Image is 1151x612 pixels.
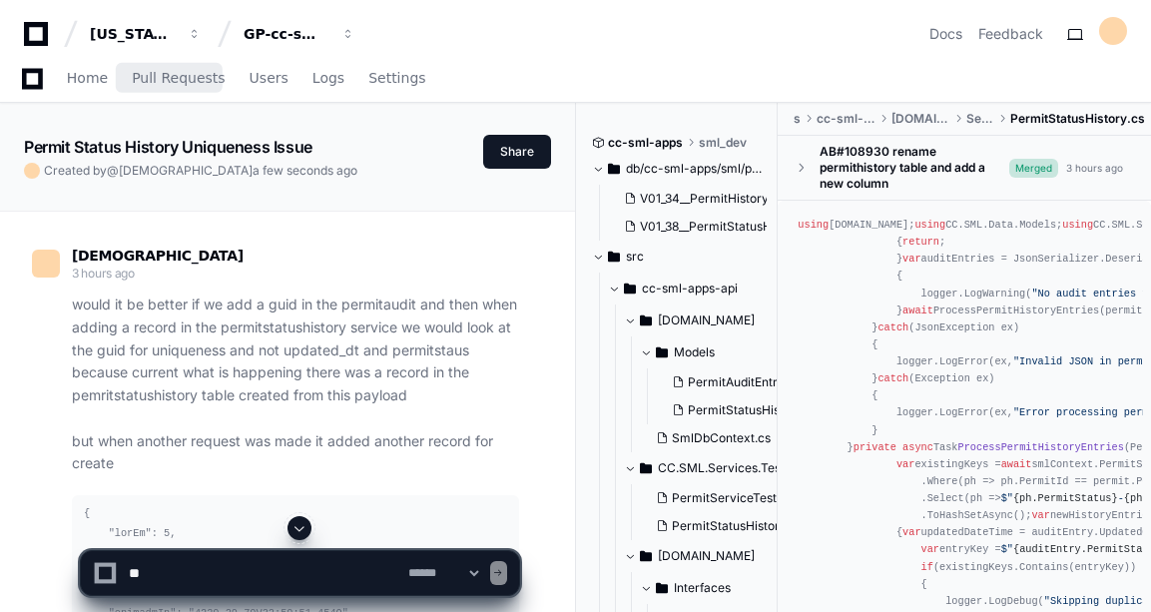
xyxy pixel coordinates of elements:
[794,111,801,127] span: src
[626,249,644,265] span: src
[966,111,994,127] span: Services
[640,219,822,235] span: V01_38__PermitStatusHistory.sql
[368,72,425,84] span: Settings
[616,185,768,213] button: V01_34__PermitHistory.sql
[854,441,896,453] span: private
[250,72,288,84] span: Users
[368,56,425,102] a: Settings
[877,372,908,384] span: catch
[929,24,962,44] a: Docs
[798,219,829,231] span: using
[820,144,1009,192] div: AB#108930 rename permithistory table and add a new column
[72,266,135,281] span: 3 hours ago
[236,16,363,52] button: GP-cc-sml-apps
[616,213,768,241] button: V01_38__PermitStatusHistory.sql
[592,241,764,273] button: src
[902,305,933,316] span: await
[640,336,812,368] button: Models
[608,157,620,181] svg: Directory
[626,161,764,177] span: db/cc-sml-apps/sml/public-all
[688,374,800,390] span: PermitAuditEntry.cs
[648,424,800,452] button: SmlDbContext.cs
[648,484,800,512] button: PermitServiceTests.cs
[1031,509,1049,521] span: var
[608,273,780,305] button: cc-sml-apps-api
[1010,111,1145,127] span: PermitStatusHistory.cs
[312,56,344,102] a: Logs
[24,137,312,157] app-text-character-animate: Permit Status History Uniqueness Issue
[640,308,652,332] svg: Directory
[658,460,796,476] span: CC.SML.Services.Tests/Services
[483,135,551,169] button: Share
[902,236,939,248] span: return
[132,72,225,84] span: Pull Requests
[67,56,108,102] a: Home
[1009,159,1058,178] span: Merged
[1001,458,1032,470] span: await
[253,163,357,178] span: a few seconds ago
[608,135,683,151] span: cc-sml-apps
[664,368,816,396] button: PermitAuditEntry.cs
[648,512,800,540] button: PermitStatusHistoryServiceTests.cs
[674,344,715,360] span: Models
[658,312,755,328] span: [DOMAIN_NAME]
[107,163,119,178] span: @
[902,441,933,453] span: async
[608,245,620,269] svg: Directory
[891,111,951,127] span: [DOMAIN_NAME]
[640,191,787,207] span: V01_34__PermitHistory.sql
[72,294,519,475] p: would it be better if we add a guid in the permitaudit and then when adding a record in the permi...
[624,305,796,336] button: [DOMAIN_NAME]
[82,16,210,52] button: [US_STATE] Pacific
[1013,492,1118,504] span: {ph.PermitStatus}
[1066,161,1123,176] div: 3 hours ago
[817,111,874,127] span: cc-sml-apps-api
[896,458,914,470] span: var
[312,72,344,84] span: Logs
[119,163,253,178] span: [DEMOGRAPHIC_DATA]
[67,72,108,84] span: Home
[664,396,816,424] button: PermitStatusHistory.cs
[914,219,945,231] span: using
[90,24,176,44] div: [US_STATE] Pacific
[672,430,771,446] span: SmlDbContext.cs
[244,24,329,44] div: GP-cc-sml-apps
[958,441,1124,453] span: ProcessPermitHistoryEntries
[877,321,908,333] span: catch
[656,340,668,364] svg: Directory
[640,456,652,480] svg: Directory
[250,56,288,102] a: Users
[672,490,799,506] span: PermitServiceTests.cs
[902,253,920,265] span: var
[44,163,357,179] span: Created by
[132,56,225,102] a: Pull Requests
[699,135,747,151] span: sml_dev
[624,452,796,484] button: CC.SML.Services.Tests/Services
[642,281,738,297] span: cc-sml-apps-api
[1062,219,1093,231] span: using
[688,402,818,418] span: PermitStatusHistory.cs
[592,153,764,185] button: db/cc-sml-apps/sml/public-all
[624,277,636,301] svg: Directory
[978,24,1043,44] button: Feedback
[72,248,244,264] span: [DEMOGRAPHIC_DATA]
